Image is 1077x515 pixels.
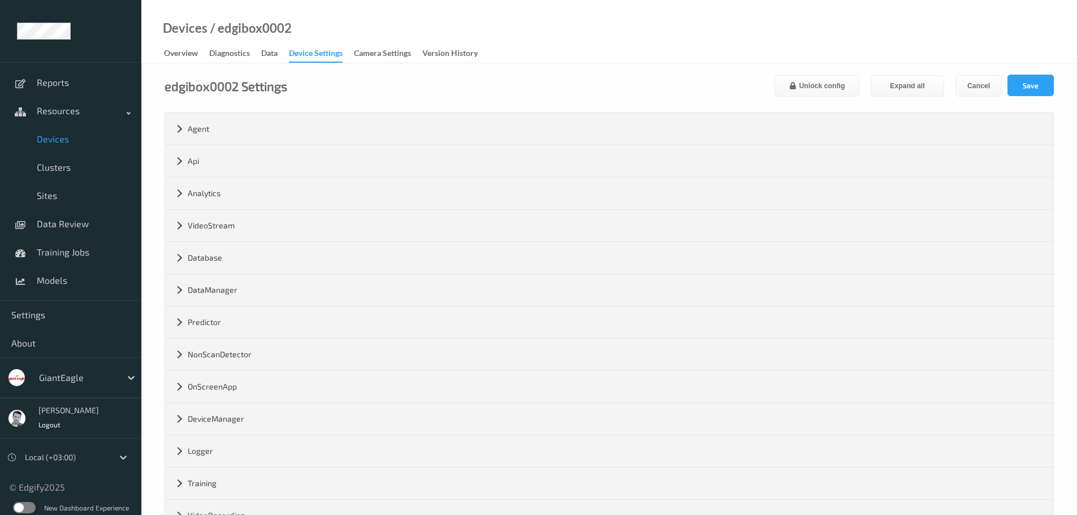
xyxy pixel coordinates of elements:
[165,403,1053,435] div: DeviceManager
[163,23,207,34] a: Devices
[165,339,1053,370] div: NonScanDetector
[165,210,1053,241] div: VideoStream
[165,145,1053,177] div: Api
[422,47,478,62] div: Version History
[165,306,1053,338] div: Predictor
[165,468,1053,499] div: Training
[261,47,278,62] div: Data
[1007,75,1054,96] button: Save
[164,47,198,62] div: Overview
[422,46,489,62] a: Version History
[289,47,343,63] div: Device Settings
[209,47,250,62] div: Diagnostics
[207,23,292,34] div: / edgibox0002
[165,274,1053,306] div: DataManager
[261,46,289,62] a: Data
[164,46,209,62] a: Overview
[354,47,411,62] div: Camera Settings
[165,371,1053,403] div: OnScreenApp
[165,113,1053,145] div: Agent
[289,46,354,63] a: Device Settings
[165,242,1053,274] div: Database
[165,80,287,92] div: edgibox0002 Settings
[871,75,944,97] button: Expand all
[354,46,422,62] a: Camera Settings
[209,46,261,62] a: Diagnostics
[165,178,1053,209] div: Analytics
[775,75,859,97] button: Unlock config
[165,435,1053,467] div: Logger
[955,75,1002,97] button: Cancel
